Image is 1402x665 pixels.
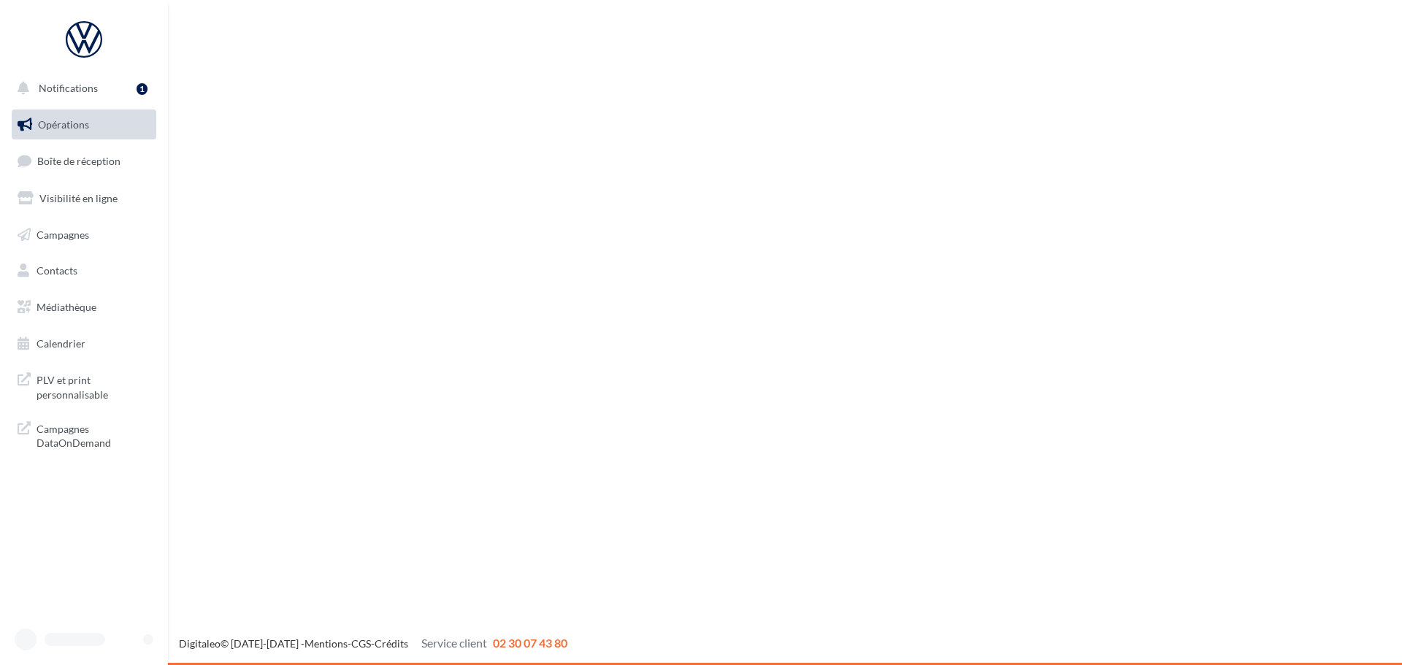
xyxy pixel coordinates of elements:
[37,419,150,450] span: Campagnes DataOnDemand
[9,255,159,286] a: Contacts
[137,83,148,95] div: 1
[421,636,487,650] span: Service client
[37,370,150,401] span: PLV et print personnalisable
[9,109,159,140] a: Opérations
[38,118,89,131] span: Opérations
[37,301,96,313] span: Médiathèque
[37,228,89,240] span: Campagnes
[9,183,159,214] a: Visibilité en ligne
[9,364,159,407] a: PLV et print personnalisable
[9,220,159,250] a: Campagnes
[493,636,567,650] span: 02 30 07 43 80
[39,82,98,94] span: Notifications
[9,73,153,104] button: Notifications 1
[37,337,85,350] span: Calendrier
[9,292,159,323] a: Médiathèque
[37,264,77,277] span: Contacts
[179,637,567,650] span: © [DATE]-[DATE] - - -
[375,637,408,650] a: Crédits
[351,637,371,650] a: CGS
[9,145,159,177] a: Boîte de réception
[9,413,159,456] a: Campagnes DataOnDemand
[39,192,118,204] span: Visibilité en ligne
[9,328,159,359] a: Calendrier
[304,637,348,650] a: Mentions
[37,155,120,167] span: Boîte de réception
[179,637,221,650] a: Digitaleo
